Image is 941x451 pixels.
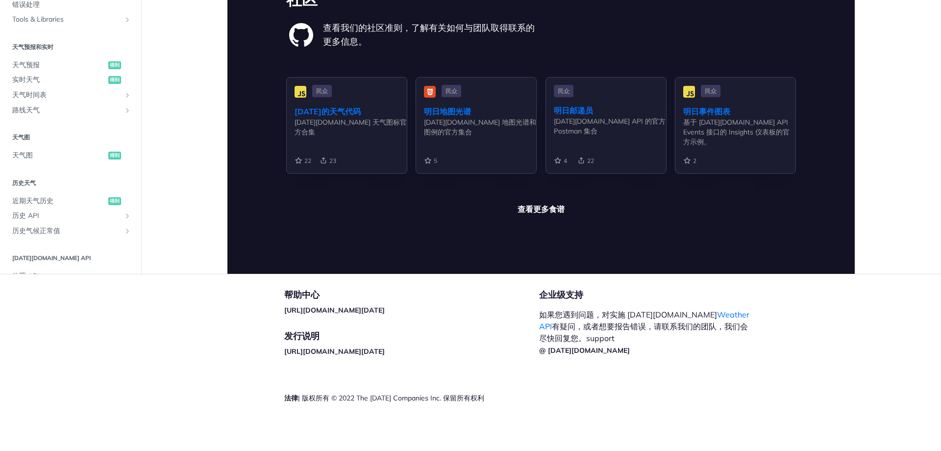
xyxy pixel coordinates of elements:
a: 天气图得到 [7,148,134,163]
font: 天气预报和实时 [12,43,53,51]
button: 显示位置 API 的子页面 [124,273,131,281]
a: 历史气候正常值显示历史气候正常值的子页面 [7,224,134,239]
font: 历史天气 [12,179,36,186]
font: [DATE][DOMAIN_NAME] 地图光谱和图例的官方集合 [424,118,536,136]
font: 天气图 [12,133,30,141]
a: 民众 明日事件图表 基于 [DATE][DOMAIN_NAME] API Events 接口的 Insights 仪表板的官方示例。 [675,77,796,189]
font: [DATE][DOMAIN_NAME] 天气图标官方合集 [295,118,407,136]
font: 得到 [110,152,120,159]
font: 如果您遇到问题，对实施 [DATE][DOMAIN_NAME] [539,310,717,319]
a: 法律 [284,394,298,402]
a: [URL][DOMAIN_NAME][DATE] [284,347,385,356]
a: @ [DATE][DOMAIN_NAME] [539,346,630,355]
a: 近期天气历史得到 [7,194,134,209]
font: 查看我们的社区准则，了解有关如何与团队取得联系的更多信息。 [323,22,535,47]
font: [DATE]的天气代码 [295,106,361,116]
font: 查看更多食谱 [518,204,565,214]
font: 天气图 [12,151,33,159]
font: 民众 [446,87,457,95]
button: Show subpages for Tools & Libraries [124,16,131,24]
button: 显示历史气候正常值的子页面 [124,227,131,235]
a: 民众 [DATE]的天气代码 [DATE][DOMAIN_NAME] 天气图标官方合集 [286,77,407,189]
button: 显示路线天气的子页面 [124,106,131,114]
font: 路线天气 [12,106,40,114]
a: 天气预报得到 [7,58,134,73]
font: 位置 API [12,272,39,281]
a: 查看更多食谱 [518,203,565,215]
font: 实时天气 [12,76,40,84]
button: 显示历史 API 的子页面 [124,212,131,220]
font: 有疑问，或者想要报告错误，请联系我们的团队，我们会尽快回复您。support [539,321,748,343]
font: 历史 API [12,212,39,220]
font: 民众 [558,87,570,95]
button: 显示天气时间表的子页面 [124,91,131,99]
span: Tools & Libraries [12,15,121,25]
font: [DATE][DOMAIN_NAME] API [12,255,91,262]
font: 近期天气历史 [12,196,53,205]
font: 明日地图光谱 [424,106,471,116]
font: 历史气候正常值 [12,226,60,235]
font: 发行说明 [284,330,320,342]
a: 历史 API显示历史 API 的子页面 [7,209,134,224]
font: 得到 [110,198,120,204]
font: 基于 [DATE][DOMAIN_NAME] API Events 接口的 Insights 仪表板的官方示例。 [683,118,790,146]
font: 企业级支持 [539,289,583,300]
font: 天气时间表 [12,90,47,99]
font: 民众 [316,87,328,95]
font: 明日邮递员 [554,106,593,115]
font: 得到 [110,77,120,83]
font: 明日事件图表 [683,106,730,116]
font: | 版权所有 © 2022 The [DATE] Companies Inc. 保留所有权利 [298,394,484,402]
font: 天气预报 [12,60,40,69]
a: Tools & LibrariesShow subpages for Tools & Libraries [7,13,134,27]
font: 民众 [705,87,717,95]
a: [URL][DOMAIN_NAME][DATE] [284,306,385,315]
a: 实时天气得到 [7,73,134,88]
font: 帮助中心 [284,289,320,300]
a: 天气时间表显示天气时间表的子页面 [7,88,134,103]
a: 位置 API显示位置 API 的子页面 [7,269,134,284]
a: 民众 明日地图光谱 [DATE][DOMAIN_NAME] 地图光谱和图例的官方集合 [416,77,537,189]
font: 得到 [110,62,120,68]
font: [DATE][DOMAIN_NAME] API 的官方 Postman 集合 [554,117,666,135]
a: 民众 明日邮递员 [DATE][DOMAIN_NAME] API 的官方 Postman 集合 [545,77,667,189]
a: 路线天气显示路线天气的子页面 [7,103,134,118]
